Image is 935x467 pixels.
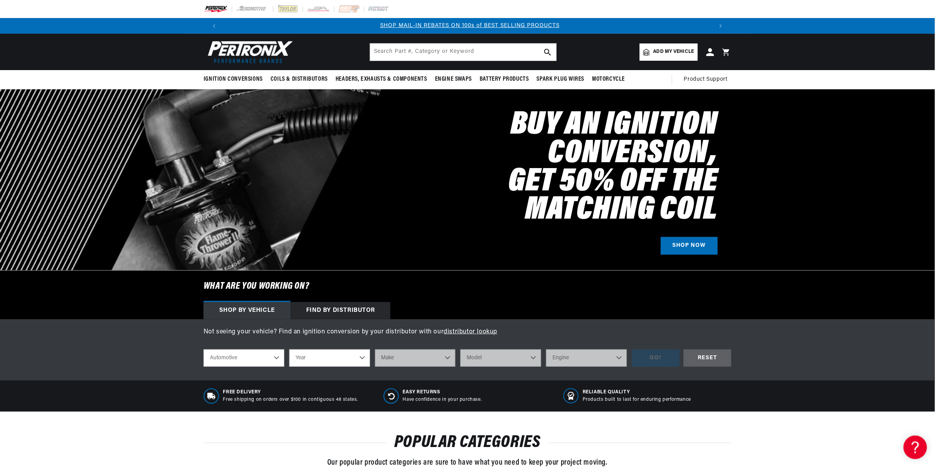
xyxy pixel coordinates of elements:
[403,396,482,403] p: Have confidence in your purchase.
[640,43,698,61] a: Add my vehicle
[223,389,358,396] span: Free Delivery
[271,75,328,83] span: Coils & Distributors
[375,349,456,367] select: Make
[380,23,560,29] a: SHOP MAIL-IN REBATES ON 100s of BEST SELLING PRODUCTS
[184,271,751,302] h6: What are you working on?
[661,237,718,255] a: SHOP NOW
[383,111,718,224] h2: Buy an Ignition Conversion, Get 50% off the Matching Coil
[588,70,629,89] summary: Motorcycle
[653,48,694,56] span: Add my vehicle
[206,18,222,34] button: Translation missing: en.sections.announcements.previous_announcement
[204,327,731,337] p: Not seeing your vehicle? Find an ignition conversion by your distributor with our
[204,75,263,83] span: Ignition Conversions
[684,70,731,89] summary: Product Support
[583,389,691,396] span: RELIABLE QUALITY
[435,75,472,83] span: Engine Swaps
[684,75,727,84] span: Product Support
[592,75,625,83] span: Motorcycle
[184,18,751,34] slideshow-component: Translation missing: en.sections.announcements.announcement_bar
[370,43,556,61] input: Search Part #, Category or Keyword
[546,349,627,367] select: Engine
[480,75,529,83] span: Battery Products
[224,22,715,30] div: Announcement
[223,396,358,403] p: Free shipping on orders over $100 in contiguous 48 states.
[403,389,482,396] span: Easy Returns
[684,349,731,367] div: RESET
[291,302,390,319] div: Find by Distributor
[583,396,691,403] p: Products built to last for enduring performance
[204,302,291,319] div: Shop by vehicle
[204,38,294,65] img: Pertronix
[533,70,588,89] summary: Spark Plug Wires
[444,329,498,335] a: distributor lookup
[460,349,541,367] select: Model
[224,22,715,30] div: 2 of 3
[289,349,370,367] select: Year
[476,70,533,89] summary: Battery Products
[332,70,431,89] summary: Headers, Exhausts & Components
[431,70,476,89] summary: Engine Swaps
[539,43,556,61] button: search button
[713,18,729,34] button: Translation missing: en.sections.announcements.next_announcement
[204,349,284,367] select: Ride Type
[204,70,267,89] summary: Ignition Conversions
[537,75,585,83] span: Spark Plug Wires
[336,75,427,83] span: Headers, Exhausts & Components
[267,70,332,89] summary: Coils & Distributors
